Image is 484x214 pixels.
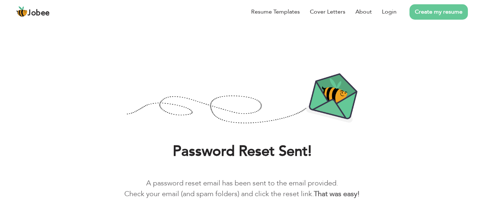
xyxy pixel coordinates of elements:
h1: Password Reset Sent! [11,142,473,161]
a: About [355,8,372,16]
b: That was easy! [314,189,360,199]
img: Password-Reset-Confirmation.png [126,73,358,125]
a: Resume Templates [251,8,300,16]
a: Jobee [16,6,50,18]
a: Cover Letters [310,8,345,16]
a: Login [382,8,397,16]
span: Jobee [28,9,50,17]
p: A password reset email has been sent to the email provided. Check your email (and spam folders) a... [11,178,473,199]
a: Create my resume [409,4,468,20]
img: jobee.io [16,6,28,18]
